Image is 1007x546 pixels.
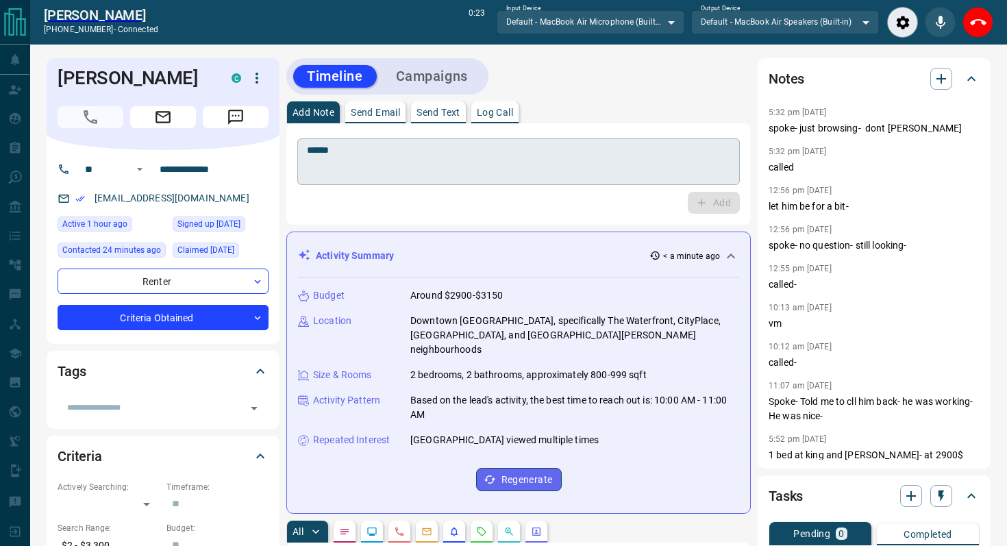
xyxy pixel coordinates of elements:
[769,147,827,156] p: 5:32 pm [DATE]
[293,108,334,117] p: Add Note
[410,288,503,303] p: Around $2900-$3150
[58,360,86,382] h2: Tags
[497,10,684,34] div: Default - MacBook Air Microphone (Built-in)
[313,433,390,447] p: Repeated Interest
[394,526,405,537] svg: Calls
[769,434,827,444] p: 5:52 pm [DATE]
[769,480,980,512] div: Tasks
[58,481,160,493] p: Actively Searching:
[449,526,460,537] svg: Listing Alerts
[118,25,158,34] span: connected
[769,238,980,253] p: spoke- no question- still looking-
[769,186,832,195] p: 12:56 pm [DATE]
[769,264,832,273] p: 12:55 pm [DATE]
[58,522,160,534] p: Search Range:
[421,526,432,537] svg: Emails
[793,529,830,538] p: Pending
[130,106,196,128] span: Email
[417,108,460,117] p: Send Text
[58,106,123,128] span: Call
[58,440,269,473] div: Criteria
[769,356,980,370] p: called-
[769,395,980,423] p: Spoke- Told me to cll him back- he was working- He was nice-
[351,108,400,117] p: Send Email
[506,4,541,13] label: Input Device
[410,393,739,422] p: Based on the lead's activity, the best time to reach out is: 10:00 AM - 11:00 AM
[887,7,918,38] div: Audio Settings
[132,161,148,177] button: Open
[476,468,562,491] button: Regenerate
[313,393,380,408] p: Activity Pattern
[477,108,513,117] p: Log Call
[339,526,350,537] svg: Notes
[173,243,269,262] div: Wed Apr 26 2023
[925,7,956,38] div: Mute
[691,10,879,34] div: Default - MacBook Air Speakers (Built-in)
[769,448,980,462] p: 1 bed at king and [PERSON_NAME]- at 2900$
[410,314,739,357] p: Downtown [GEOGRAPHIC_DATA], specifically The Waterfront, CityPlace, [GEOGRAPHIC_DATA], and [GEOGR...
[769,317,980,331] p: vm
[382,65,482,88] button: Campaigns
[313,288,345,303] p: Budget
[166,522,269,534] p: Budget:
[962,7,993,38] div: End Call
[95,193,249,203] a: [EMAIL_ADDRESS][DOMAIN_NAME]
[203,106,269,128] span: Message
[769,121,980,136] p: spoke- just browsing- dont [PERSON_NAME]
[58,355,269,388] div: Tags
[58,305,269,330] div: Criteria Obtained
[769,485,803,507] h2: Tasks
[769,225,832,234] p: 12:56 pm [DATE]
[469,7,485,38] p: 0:23
[58,269,269,294] div: Renter
[316,249,394,263] p: Activity Summary
[75,194,85,203] svg: Email Verified
[410,368,647,382] p: 2 bedrooms, 2 bathrooms, approximately 800-999 sqft
[245,399,264,418] button: Open
[298,243,739,269] div: Activity Summary< a minute ago
[62,243,161,257] span: Contacted 24 minutes ago
[769,381,832,390] p: 11:07 am [DATE]
[44,7,158,23] a: [PERSON_NAME]
[904,530,952,539] p: Completed
[701,4,740,13] label: Output Device
[293,527,303,536] p: All
[177,243,234,257] span: Claimed [DATE]
[769,108,827,117] p: 5:32 pm [DATE]
[313,314,351,328] p: Location
[769,303,832,312] p: 10:13 am [DATE]
[769,68,804,90] h2: Notes
[503,526,514,537] svg: Opportunities
[177,217,240,231] span: Signed up [DATE]
[62,217,127,231] span: Active 1 hour ago
[313,368,372,382] p: Size & Rooms
[44,23,158,36] p: [PHONE_NUMBER] -
[58,445,102,467] h2: Criteria
[769,342,832,351] p: 10:12 am [DATE]
[173,216,269,236] div: Wed Apr 26 2023
[769,199,980,214] p: let him be for a bit-
[232,73,241,83] div: condos.ca
[838,529,844,538] p: 0
[476,526,487,537] svg: Requests
[58,67,211,89] h1: [PERSON_NAME]
[769,160,980,175] p: called
[663,250,720,262] p: < a minute ago
[166,481,269,493] p: Timeframe:
[58,243,166,262] div: Mon Sep 15 2025
[410,433,599,447] p: [GEOGRAPHIC_DATA] viewed multiple times
[293,65,377,88] button: Timeline
[531,526,542,537] svg: Agent Actions
[769,277,980,292] p: called-
[769,62,980,95] div: Notes
[366,526,377,537] svg: Lead Browsing Activity
[58,216,166,236] div: Mon Sep 15 2025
